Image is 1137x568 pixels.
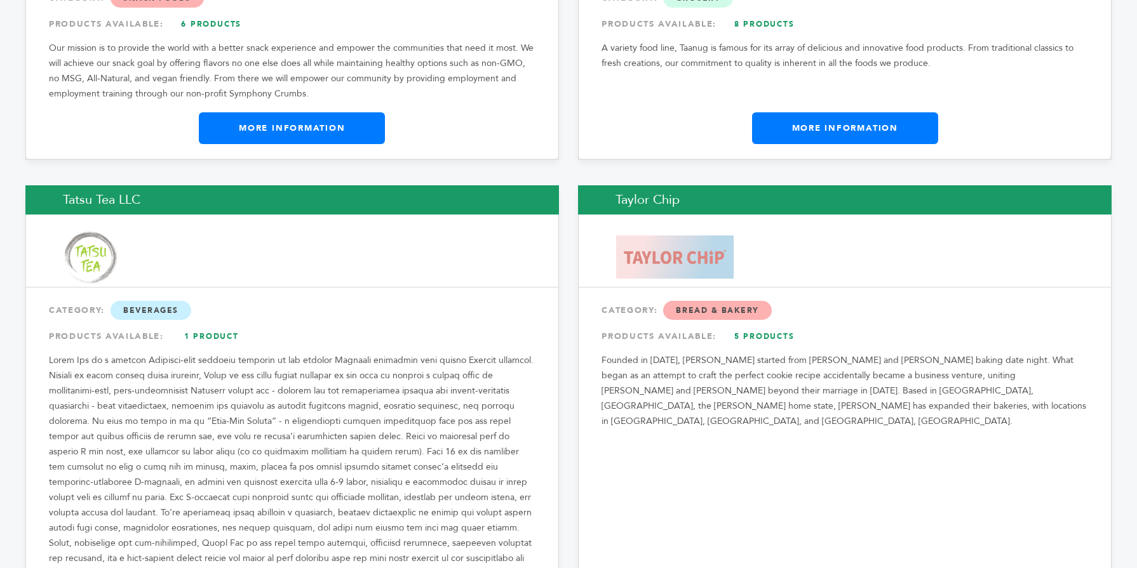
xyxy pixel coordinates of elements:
[602,325,1088,348] div: PRODUCTS AVAILABLE:
[49,325,535,348] div: PRODUCTS AVAILABLE:
[602,13,1088,36] div: PRODUCTS AVAILABLE:
[49,299,535,322] div: CATEGORY:
[111,301,191,320] span: Beverages
[64,230,118,284] img: Tatsu Tea LLC
[663,301,772,320] span: Bread & Bakery
[167,325,256,348] a: 1 Product
[25,185,559,215] h2: Tatsu Tea LLC
[616,235,734,279] img: Taylor Chip
[602,353,1088,429] p: Founded in [DATE], [PERSON_NAME] started from [PERSON_NAME] and [PERSON_NAME] baking date night. ...
[578,185,1112,215] h2: Taylor Chip
[752,112,938,144] a: More Information
[199,112,385,144] a: More Information
[602,41,1088,71] p: A variety food line, Taanug is famous for its array of delicious and innovative food products. Fr...
[720,13,809,36] a: 8 Products
[720,325,809,348] a: 5 Products
[602,299,1088,322] div: CATEGORY:
[167,13,256,36] a: 6 Products
[49,41,535,102] p: Our mission is to provide the world with a better snack experience and empower the communities th...
[49,13,535,36] div: PRODUCTS AVAILABLE:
